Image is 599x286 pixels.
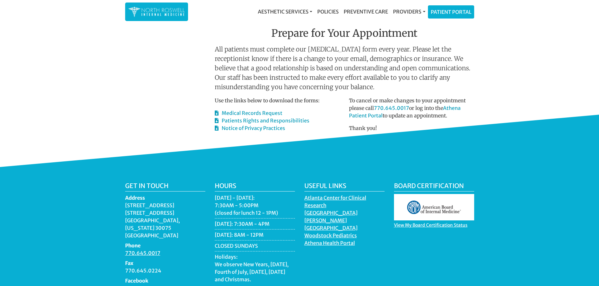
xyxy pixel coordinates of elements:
h2: Prepare for Your Appointment [215,12,474,42]
a: Patient Portal [428,6,474,18]
p: To cancel or make changes to your appointment please call or log into the to update an appointment. [349,97,474,119]
a: Aesthetic Services [255,5,315,18]
a: Notice of Privacy Practices [215,125,285,131]
a: Patients Rights and Responsibilities [215,117,309,124]
p: Use the links below to download the forms: [215,97,340,104]
a: Atlanta Center for Clinical Research [304,195,366,210]
h5: Hours [215,182,295,192]
a: Athena Health Portal [304,240,355,248]
dt: Facebook [125,277,205,284]
dt: Fax [125,259,205,267]
li: [DATE]: 7:30AM - 4PM [215,220,295,229]
p: Thank you! [349,124,474,132]
a: Woodstock Pediatrics [304,232,357,240]
a: Preventive Care [341,5,391,18]
li: Holidays: We observe New Years, [DATE], Fourth of July, [DATE], [DATE] and Christmas. [215,253,295,285]
li: [DATE]: 8AM - 12PM [215,231,295,240]
dt: Address [125,194,205,202]
li: [DATE] - [DATE]: 7:30AM - 5:00PM (closed for lunch 12 - 1PM) [215,194,295,219]
p: All patients must complete our [MEDICAL_DATA] form every year. Please let the receptionist know i... [215,45,474,92]
dt: Phone [125,242,205,249]
img: aboim_logo.gif [394,194,474,220]
a: [GEOGRAPHIC_DATA] [304,225,358,233]
a: 770.645.0017 [125,250,160,258]
img: North Roswell Internal Medicine [128,6,185,18]
dd: 770.645.0224 [125,267,205,274]
h5: Useful Links [304,182,385,192]
a: Providers [391,5,428,18]
a: Policies [315,5,341,18]
a: Athena Patient Portal [349,105,461,119]
h5: Board Certification [394,182,474,192]
a: View My Board Certification Status [394,222,468,229]
dd: [STREET_ADDRESS] [STREET_ADDRESS] [GEOGRAPHIC_DATA], [US_STATE] 30075 [GEOGRAPHIC_DATA] [125,202,205,239]
a: [GEOGRAPHIC_DATA][PERSON_NAME] [304,210,358,225]
a: 770.645.0017 [374,105,409,111]
h5: Get in touch [125,182,205,192]
a: Medical Records Request [215,110,282,116]
li: CLOSED SUNDAYS [215,242,295,251]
